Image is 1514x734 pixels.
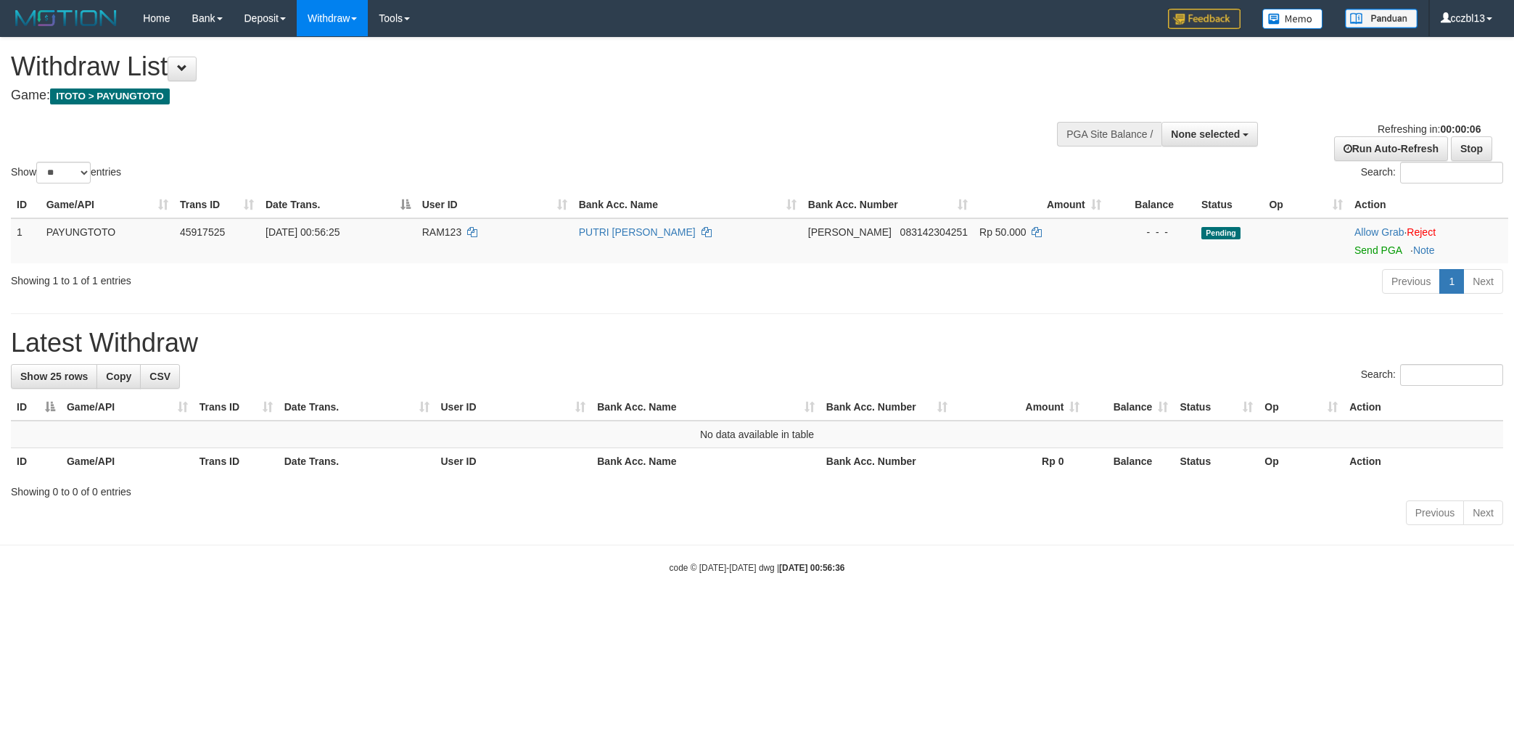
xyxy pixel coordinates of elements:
img: Feedback.jpg [1168,9,1241,29]
th: Balance [1085,448,1174,475]
small: code © [DATE]-[DATE] dwg | [670,563,845,573]
td: No data available in table [11,421,1503,448]
span: Copy 083142304251 to clipboard [900,226,968,238]
th: Bank Acc. Number [820,448,953,475]
a: Previous [1406,500,1464,525]
input: Search: [1400,364,1503,386]
th: Trans ID: activate to sort column ascending [194,394,279,421]
label: Search: [1361,162,1503,183]
div: Showing 1 to 1 of 1 entries [11,268,620,288]
span: Pending [1201,227,1241,239]
th: Action [1344,394,1503,421]
span: RAM123 [422,226,461,238]
span: Rp 50.000 [979,226,1027,238]
th: Amount: activate to sort column ascending [953,394,1086,421]
th: Bank Acc. Number: activate to sort column ascending [802,191,974,218]
a: Show 25 rows [11,364,97,389]
th: Op: activate to sort column ascending [1263,191,1349,218]
a: Run Auto-Refresh [1334,136,1448,161]
span: Refreshing in: [1378,123,1481,135]
img: MOTION_logo.png [11,7,121,29]
span: None selected [1171,128,1240,140]
div: Showing 0 to 0 of 0 entries [11,479,1503,499]
th: Trans ID: activate to sort column ascending [174,191,260,218]
select: Showentries [36,162,91,183]
a: Send PGA [1354,244,1402,256]
span: [PERSON_NAME] [808,226,892,238]
th: Balance [1107,191,1196,218]
th: Game/API [61,448,194,475]
th: User ID: activate to sort column ascending [416,191,573,218]
a: Previous [1382,269,1440,294]
th: Date Trans.: activate to sort column ascending [279,394,435,421]
a: Reject [1407,226,1436,238]
th: Trans ID [194,448,279,475]
span: 45917525 [180,226,225,238]
a: Next [1463,500,1503,525]
a: PUTRI [PERSON_NAME] [579,226,696,238]
strong: 00:00:06 [1440,123,1481,135]
img: Button%20Memo.svg [1262,9,1323,29]
th: Action [1349,191,1508,218]
span: Copy [106,371,131,382]
label: Show entries [11,162,121,183]
th: ID [11,191,41,218]
th: Bank Acc. Name: activate to sort column ascending [573,191,802,218]
th: User ID: activate to sort column ascending [435,394,592,421]
td: · [1349,218,1508,263]
th: Game/API: activate to sort column ascending [41,191,174,218]
th: Status: activate to sort column ascending [1174,394,1259,421]
a: Copy [96,364,141,389]
td: 1 [11,218,41,263]
th: ID: activate to sort column descending [11,394,61,421]
span: Show 25 rows [20,371,88,382]
div: PGA Site Balance / [1057,122,1161,147]
a: 1 [1439,269,1464,294]
th: Op [1259,448,1344,475]
span: [DATE] 00:56:25 [266,226,340,238]
th: Rp 0 [953,448,1086,475]
a: Note [1413,244,1435,256]
h1: Latest Withdraw [11,329,1503,358]
label: Search: [1361,364,1503,386]
span: ITOTO > PAYUNGTOTO [50,88,170,104]
th: Bank Acc. Name: activate to sort column ascending [591,394,820,421]
a: Allow Grab [1354,226,1404,238]
th: Bank Acc. Number: activate to sort column ascending [820,394,953,421]
th: Balance: activate to sort column ascending [1085,394,1174,421]
input: Search: [1400,162,1503,183]
th: Action [1344,448,1503,475]
span: CSV [149,371,170,382]
th: Date Trans. [279,448,435,475]
button: None selected [1161,122,1258,147]
strong: [DATE] 00:56:36 [779,563,844,573]
th: Amount: activate to sort column ascending [974,191,1107,218]
a: CSV [140,364,180,389]
th: User ID [435,448,592,475]
h1: Withdraw List [11,52,995,81]
th: Date Trans.: activate to sort column descending [260,191,416,218]
img: panduan.png [1345,9,1418,28]
th: ID [11,448,61,475]
th: Bank Acc. Name [591,448,820,475]
span: · [1354,226,1407,238]
th: Status [1196,191,1263,218]
th: Op: activate to sort column ascending [1259,394,1344,421]
a: Stop [1451,136,1492,161]
div: - - - [1113,225,1190,239]
h4: Game: [11,88,995,103]
th: Game/API: activate to sort column ascending [61,394,194,421]
a: Next [1463,269,1503,294]
td: PAYUNGTOTO [41,218,174,263]
th: Status [1174,448,1259,475]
